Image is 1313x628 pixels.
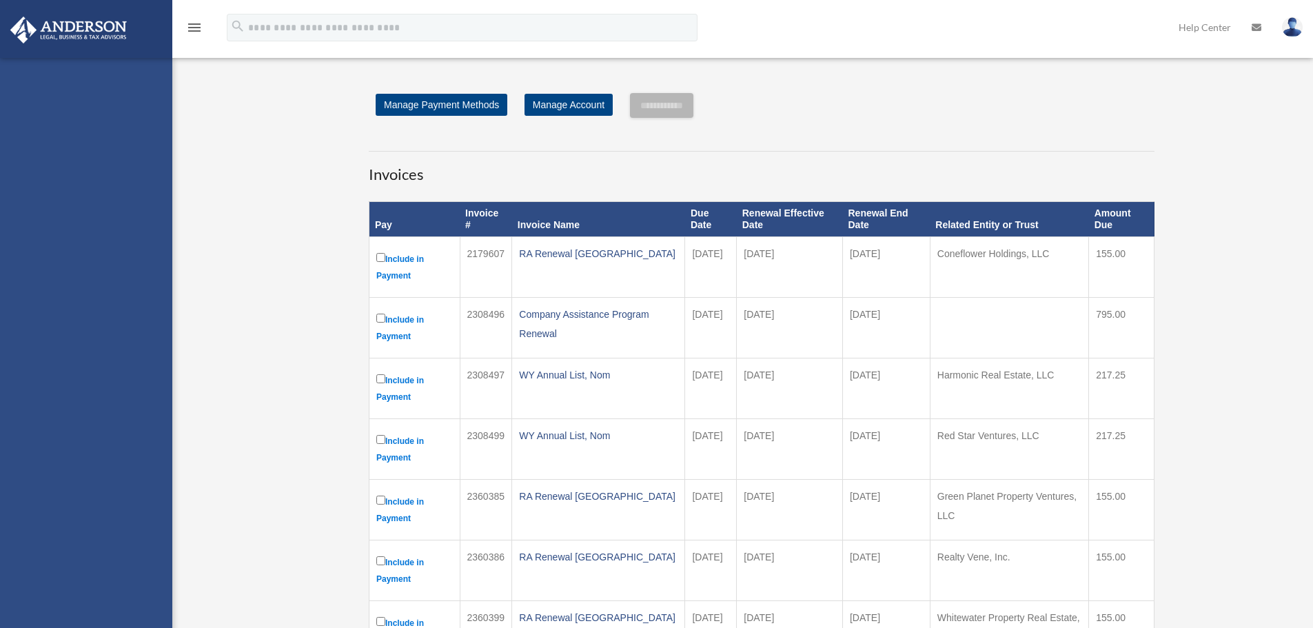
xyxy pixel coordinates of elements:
th: Amount Due [1089,202,1154,237]
h3: Invoices [369,151,1154,185]
td: 2308496 [460,298,512,358]
input: Include in Payment [376,435,385,444]
input: Include in Payment [376,496,385,505]
label: Include in Payment [376,432,453,466]
td: 155.00 [1089,480,1154,540]
td: [DATE] [685,419,737,480]
th: Due Date [685,202,737,237]
td: [DATE] [842,358,930,419]
td: [DATE] [842,540,930,601]
img: User Pic [1282,17,1303,37]
div: RA Renewal [GEOGRAPHIC_DATA] [519,608,678,627]
td: [DATE] [842,237,930,298]
div: RA Renewal [GEOGRAPHIC_DATA] [519,244,678,263]
td: [DATE] [685,298,737,358]
td: 2179607 [460,237,512,298]
th: Related Entity or Trust [930,202,1088,237]
td: 155.00 [1089,540,1154,601]
div: WY Annual List, Nom [519,426,678,445]
th: Renewal End Date [842,202,930,237]
input: Include in Payment [376,374,385,383]
th: Renewal Effective Date [737,202,843,237]
td: Red Star Ventures, LLC [930,419,1088,480]
td: [DATE] [737,540,843,601]
div: Company Assistance Program Renewal [519,305,678,343]
td: [DATE] [737,480,843,540]
label: Include in Payment [376,311,453,345]
a: Manage Account [525,94,613,116]
td: 2360386 [460,540,512,601]
td: 2308497 [460,358,512,419]
td: [DATE] [737,358,843,419]
label: Include in Payment [376,554,453,587]
td: [DATE] [842,298,930,358]
label: Include in Payment [376,372,453,405]
td: Realty Vene, Inc. [930,540,1088,601]
a: menu [186,24,203,36]
td: [DATE] [842,419,930,480]
input: Include in Payment [376,617,385,626]
img: Anderson Advisors Platinum Portal [6,17,131,43]
td: [DATE] [685,237,737,298]
td: [DATE] [842,480,930,540]
td: [DATE] [737,298,843,358]
td: 155.00 [1089,237,1154,298]
label: Include in Payment [376,493,453,527]
input: Include in Payment [376,556,385,565]
td: Coneflower Holdings, LLC [930,237,1088,298]
th: Pay [369,202,460,237]
div: RA Renewal [GEOGRAPHIC_DATA] [519,487,678,506]
td: 217.25 [1089,419,1154,480]
td: 2308499 [460,419,512,480]
td: Green Planet Property Ventures, LLC [930,480,1088,540]
td: [DATE] [685,358,737,419]
i: search [230,19,245,34]
td: 217.25 [1089,358,1154,419]
i: menu [186,19,203,36]
div: WY Annual List, Nom [519,365,678,385]
td: [DATE] [685,480,737,540]
th: Invoice Name [512,202,685,237]
td: [DATE] [737,419,843,480]
td: 2360385 [460,480,512,540]
label: Include in Payment [376,250,453,284]
td: [DATE] [737,237,843,298]
input: Include in Payment [376,314,385,323]
td: 795.00 [1089,298,1154,358]
td: [DATE] [685,540,737,601]
th: Invoice # [460,202,512,237]
input: Include in Payment [376,253,385,262]
td: Harmonic Real Estate, LLC [930,358,1088,419]
a: Manage Payment Methods [376,94,507,116]
div: RA Renewal [GEOGRAPHIC_DATA] [519,547,678,567]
